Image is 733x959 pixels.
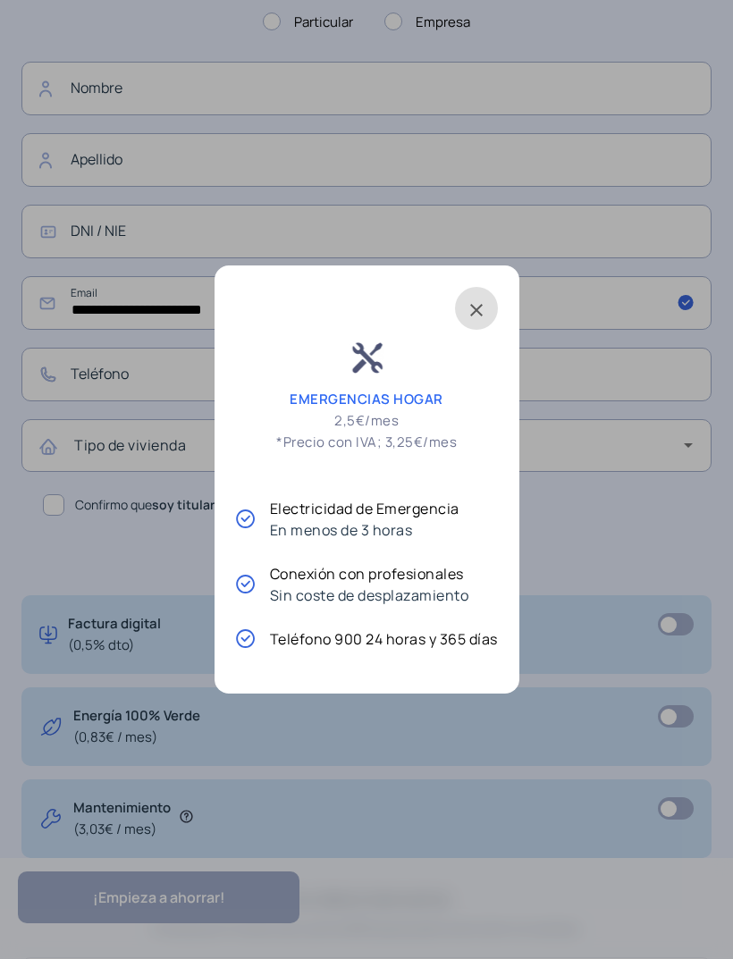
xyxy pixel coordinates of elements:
p: Sin coste de desplazamiento [270,585,469,606]
p: Electricidad de Emergencia [270,498,459,519]
span: *Precio con IVA; 3,25€/mes [276,432,457,453]
img: ico-emergencias-hogar.png [335,330,398,388]
p: EMERGENCIAS HOGAR [290,389,443,410]
p: Teléfono 900 24 horas y 365 días [270,628,498,650]
p: Conexión con profesionales [270,563,469,585]
p: 2,5€/mes [276,410,457,453]
p: En menos de 3 horas [270,519,459,541]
